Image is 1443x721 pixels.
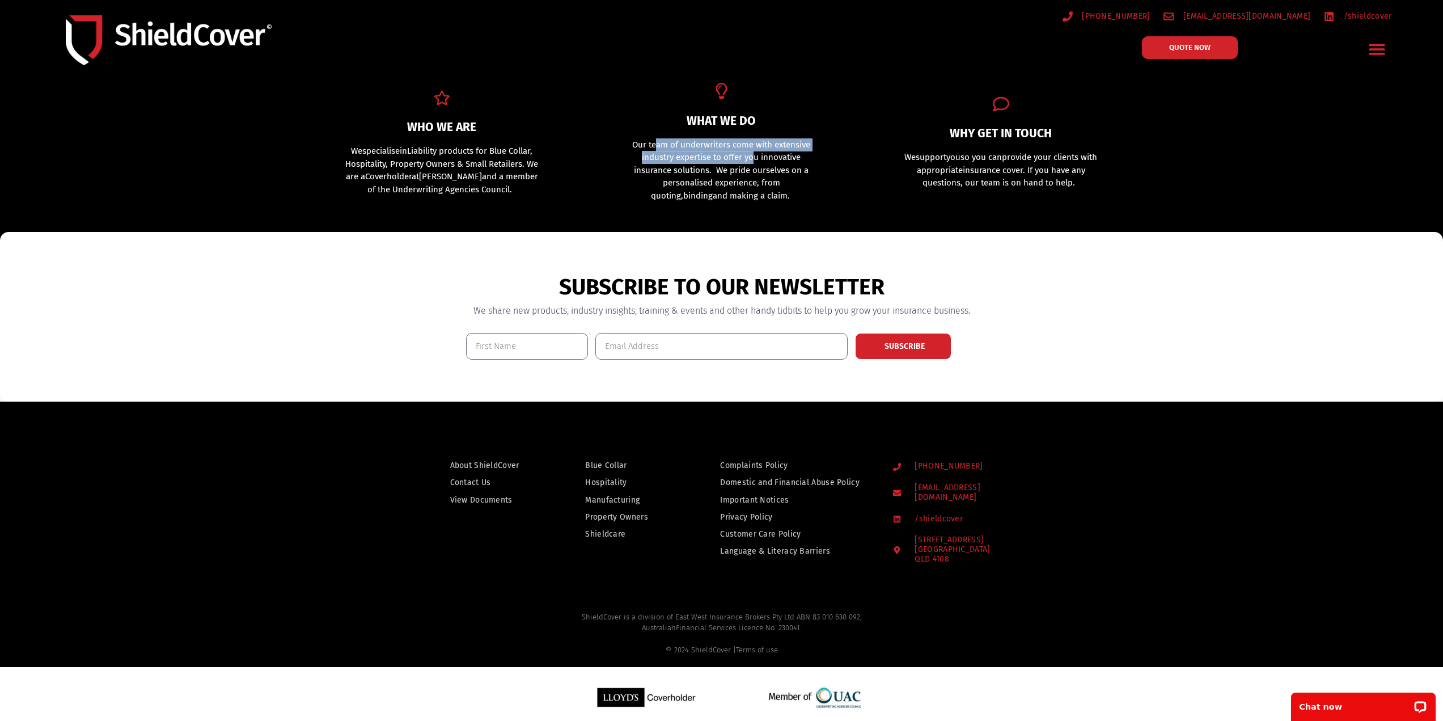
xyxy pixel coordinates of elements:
img: Shield-Cover-Underwriting-Australia-logo-full [66,15,272,66]
h2: SUBSCRIBE TO OUR NEWSLETTER [466,274,977,301]
span: [PHONE_NUMBER] [912,462,983,471]
a: [PHONE_NUMBER] [893,462,1032,471]
a: Property Owners [585,510,671,524]
h2: WHAT WE DO [624,115,819,127]
div: Australian [413,622,1031,656]
a: [EMAIL_ADDRESS][DOMAIN_NAME] [893,483,1032,503]
h2: ShieldCover is a division of East West Insurance Brokers Pty Ltd ABN 83 010 630 092, [413,612,1031,656]
span: Important Notices [720,493,789,507]
h2: WHY GET IN TOUCH [903,128,1099,140]
span: SUBSCRIBE [885,343,925,351]
a: [EMAIL_ADDRESS][DOMAIN_NAME] [1163,9,1310,23]
a: Blue Collar [585,458,671,473]
input: First Name [466,333,589,360]
span: /shieldcover [1341,9,1392,23]
span: [STREET_ADDRESS] [912,536,990,564]
h2: WHO WE ARE [344,121,540,133]
div: QLD 4108 [915,555,990,564]
span: Property Owners [585,510,648,524]
a: Important Notices [720,493,871,507]
span: you [946,152,960,162]
span: insurance cover. If you have any questions, our team is on hand to help. [922,165,1085,188]
span: binding [683,191,713,201]
button: SUBSCRIBE [855,333,951,360]
a: /shieldcover [1324,9,1391,23]
a: Customer Care Policy [720,527,871,541]
div: [GEOGRAPHIC_DATA] [915,545,990,564]
span: in [400,146,407,156]
span: Complaints Policy [720,458,788,473]
span: Manufacturing [585,493,640,507]
span: View Documents [450,493,513,507]
span: Coverholder [365,171,412,182]
span: [PHONE_NUMBER] [1079,9,1150,23]
span: We [351,146,362,156]
a: Complaints Policy [720,458,871,473]
a: Hospitality [585,475,671,490]
span: at [412,171,419,182]
span: so you can [960,152,1002,162]
a: QUOTE NOW [1142,36,1238,59]
a: Contact Us [450,475,537,490]
div: © 2024 ShieldCover | [413,644,1031,656]
span: Domestic and Financial Abuse Policy [720,475,860,490]
a: View Documents [450,493,537,507]
span: specialise [362,146,400,156]
a: Manufacturing [585,493,671,507]
span: [EMAIL_ADDRESS][DOMAIN_NAME] [1180,9,1310,23]
h3: We share new products, industry insights, training & events and other handy tidbits to help you g... [466,306,977,315]
span: support [916,152,946,162]
span: [PERSON_NAME] [419,171,482,182]
span: Our team of underwriters come with extensive industry expertise to offer you innovative insurance... [632,140,810,175]
input: Email Address [595,333,848,360]
a: Language & Literacy Barriers [720,544,871,558]
span: Privacy Policy [720,510,772,524]
span: Language & Literacy Barriers [720,544,830,558]
a: Shieldcare [585,527,671,541]
span: L [407,146,411,156]
span: Blue Collar [585,458,627,473]
span: Shieldcare [585,527,625,541]
span: Financial Services Licence No. 230041. [676,623,801,632]
span: and making a claim. [713,191,790,201]
span: Contact Us [450,475,491,490]
span: About ShieldCover [450,458,519,473]
span: and a member of the Underwriting Agencies Council. [367,171,538,195]
a: About ShieldCover [450,458,537,473]
span: provide your clients with appropriate [917,152,1098,175]
a: Domestic and Financial Abuse Policy [720,475,871,490]
span: [EMAIL_ADDRESS][DOMAIN_NAME] [912,483,1031,503]
a: /shieldcover [893,515,1032,524]
a: Privacy Policy [720,510,871,524]
div: Menu Toggle [1364,36,1390,62]
a: [PHONE_NUMBER] [1063,9,1150,23]
span: Hospitality [585,475,627,490]
span: Customer Care Policy [720,527,801,541]
span: iability products for Blue Collar, Hospitality, Property Owners & Small Retailers. [345,146,532,169]
a: Terms of use [736,646,778,654]
iframe: LiveChat chat widget [1284,685,1443,721]
span: . We pride ourselves on a personalised experience, from quoting, [651,165,809,201]
span: We [904,152,916,162]
span: /shieldcover [912,515,963,524]
span: QUOTE NOW [1169,44,1211,51]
